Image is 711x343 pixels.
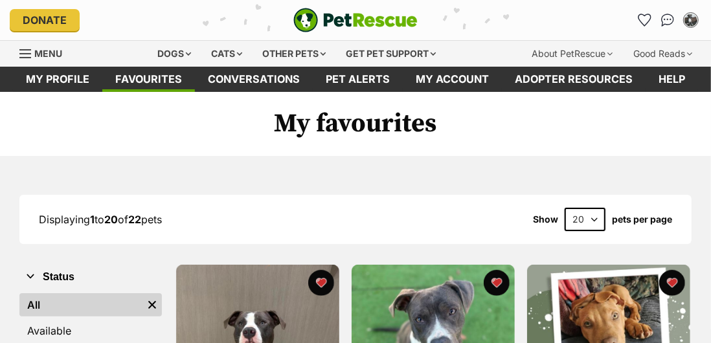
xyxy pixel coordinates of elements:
[19,41,71,64] a: Menu
[659,270,685,296] button: favourite
[337,41,446,67] div: Get pet support
[308,270,334,296] button: favourite
[403,67,502,92] a: My account
[19,269,162,285] button: Status
[254,41,335,67] div: Other pets
[657,10,678,30] a: Conversations
[90,213,95,226] strong: 1
[634,10,655,30] a: Favourites
[203,41,252,67] div: Cats
[102,67,195,92] a: Favourites
[149,41,201,67] div: Dogs
[10,9,80,31] a: Donate
[681,10,701,30] button: My account
[104,213,118,226] strong: 20
[624,41,701,67] div: Good Reads
[13,67,102,92] a: My profile
[128,213,141,226] strong: 22
[533,214,558,225] span: Show
[195,67,313,92] a: conversations
[661,14,675,27] img: chat-41dd97257d64d25036548639549fe6c8038ab92f7586957e7f3b1b290dea8141.svg
[634,10,701,30] ul: Account quick links
[523,41,622,67] div: About PetRescue
[142,293,162,316] a: Remove filter
[34,48,62,59] span: Menu
[39,213,162,226] span: Displaying to of pets
[313,67,403,92] a: Pet alerts
[684,14,697,27] img: Karen profile pic
[484,270,510,296] button: favourite
[19,293,142,316] a: All
[19,319,162,342] a: Available
[293,8,418,32] a: PetRescue
[293,8,418,32] img: logo-e224e6f780fb5917bec1dbf3a21bbac754714ae5b6737aabdf751b685950b380.svg
[502,67,646,92] a: Adopter resources
[646,67,698,92] a: Help
[612,214,672,225] label: pets per page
